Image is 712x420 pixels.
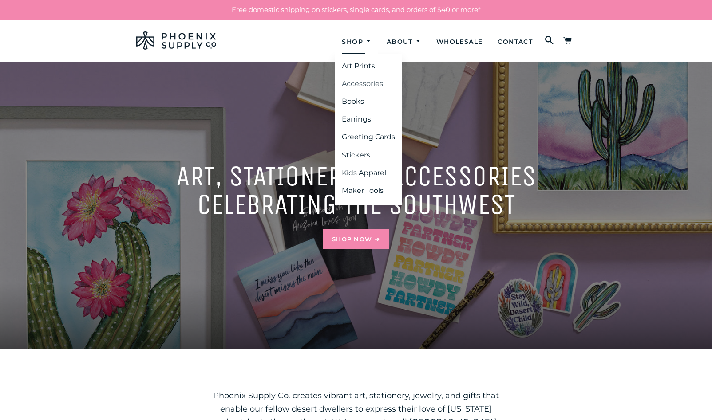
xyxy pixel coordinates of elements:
[430,30,490,54] a: Wholesale
[335,147,402,163] a: Stickers
[323,229,389,249] a: Shop Now ➔
[335,165,402,181] a: Kids Apparel
[335,129,402,145] a: Greeting Cards
[335,76,402,92] a: Accessories
[335,111,402,127] a: Earrings
[491,30,539,54] a: Contact
[335,94,402,110] a: Books
[380,30,428,54] a: About
[335,30,378,54] a: Shop
[136,162,576,219] h2: Art, Stationery, & accessories celebrating the southwest
[335,183,402,199] a: Maker Tools
[136,31,216,50] img: Phoenix Supply Co.
[335,58,402,74] a: Art Prints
